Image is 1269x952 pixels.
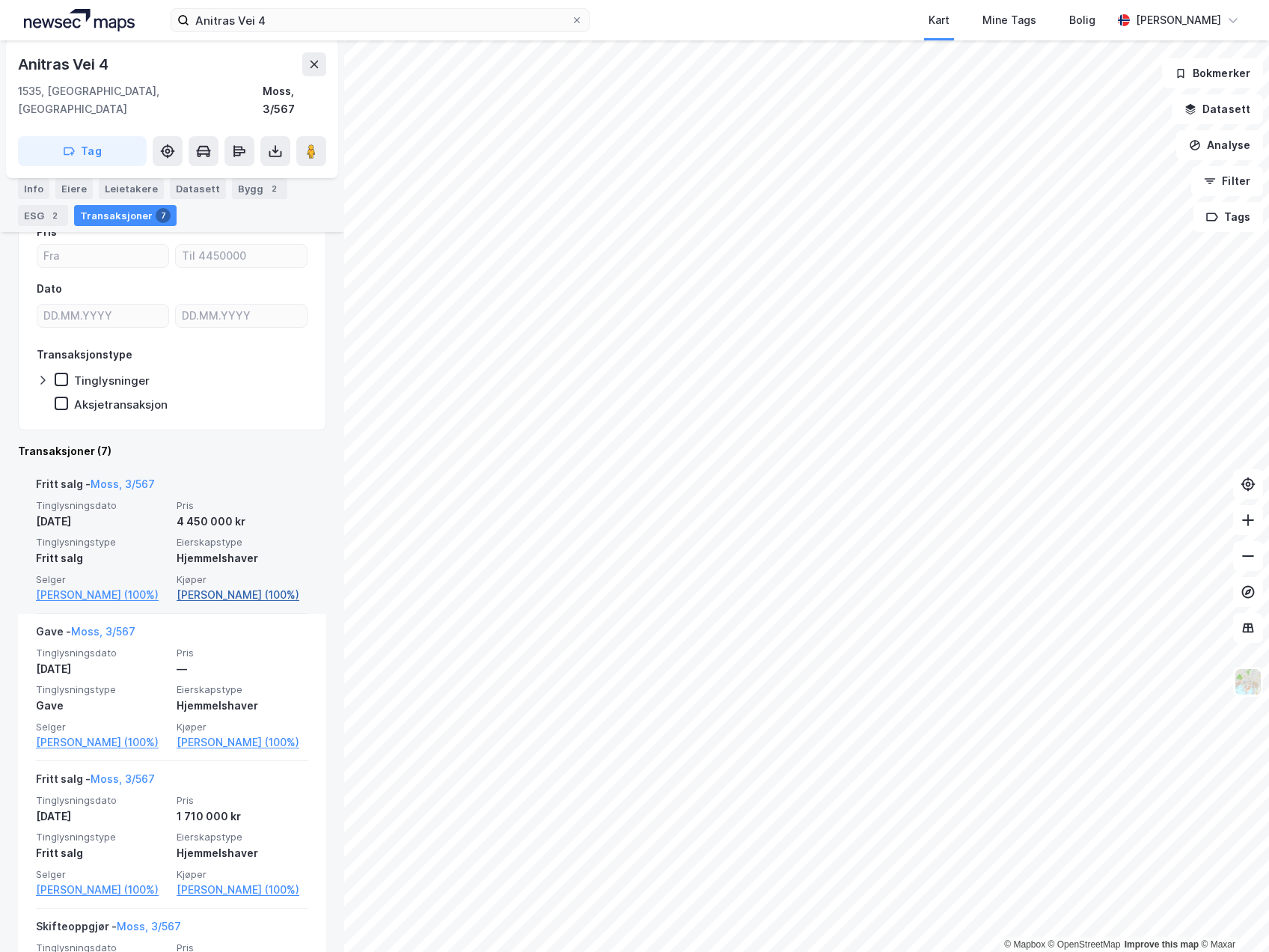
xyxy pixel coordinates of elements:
[37,346,132,364] div: Transaksjonstype
[266,181,281,196] div: 2
[177,647,308,659] span: Pris
[99,178,164,199] div: Leietakere
[36,770,155,794] div: Fritt salg -
[18,52,111,76] div: Anitras Vei 4
[18,178,49,199] div: Info
[36,808,168,826] div: [DATE]
[24,9,135,31] img: logo.a4113a55bc3d86da70a041830d287a7e.svg
[74,397,168,412] div: Aksjetransaksjon
[117,920,181,933] a: Moss, 3/567
[74,205,177,226] div: Transaksjoner
[176,245,307,267] input: Til 4450000
[36,475,155,499] div: Fritt salg -
[177,549,308,567] div: Hjemmelshaver
[36,549,168,567] div: Fritt salg
[1176,130,1263,160] button: Analyse
[36,586,168,604] a: [PERSON_NAME] (100%)
[232,178,287,199] div: Bygg
[1125,939,1199,950] a: Improve this map
[36,794,168,807] span: Tinglysningsdato
[177,499,308,512] span: Pris
[177,881,308,899] a: [PERSON_NAME] (100%)
[1193,202,1263,232] button: Tags
[1048,939,1121,950] a: OpenStreetMap
[36,831,168,843] span: Tinglysningstype
[1172,94,1263,124] button: Datasett
[36,733,168,751] a: [PERSON_NAME] (100%)
[18,442,326,460] div: Transaksjoner (7)
[36,660,168,678] div: [DATE]
[36,844,168,862] div: Fritt salg
[177,794,308,807] span: Pris
[1191,166,1263,196] button: Filter
[1136,11,1221,29] div: [PERSON_NAME]
[74,373,150,388] div: Tinglysninger
[1162,58,1263,88] button: Bokmerker
[91,772,155,785] a: Moss, 3/567
[177,868,308,881] span: Kjøper
[36,683,168,696] span: Tinglysningstype
[36,536,168,549] span: Tinglysningstype
[36,623,135,647] div: Gave -
[18,136,147,166] button: Tag
[177,660,308,678] div: —
[263,82,326,118] div: Moss, 3/567
[929,11,950,29] div: Kart
[177,513,308,531] div: 4 450 000 kr
[177,808,308,826] div: 1 710 000 kr
[177,844,308,862] div: Hjemmelshaver
[36,499,168,512] span: Tinglysningsdato
[36,918,181,942] div: Skifteoppgjør -
[1069,11,1095,29] div: Bolig
[177,586,308,604] a: [PERSON_NAME] (100%)
[176,305,307,327] input: DD.MM.YYYY
[37,305,168,327] input: DD.MM.YYYY
[18,82,263,118] div: 1535, [GEOGRAPHIC_DATA], [GEOGRAPHIC_DATA]
[177,683,308,696] span: Eierskapstype
[177,697,308,715] div: Hjemmelshaver
[36,647,168,659] span: Tinglysningsdato
[18,205,68,226] div: ESG
[47,208,62,223] div: 2
[170,178,226,199] div: Datasett
[37,280,62,298] div: Dato
[1194,880,1269,952] iframe: Chat Widget
[177,536,308,549] span: Eierskapstype
[55,178,93,199] div: Eiere
[71,625,135,638] a: Moss, 3/567
[189,9,571,31] input: Søk på adresse, matrikkel, gårdeiere, leietakere eller personer
[36,513,168,531] div: [DATE]
[177,721,308,733] span: Kjøper
[1194,880,1269,952] div: Kontrollprogram for chat
[36,868,168,881] span: Selger
[982,11,1036,29] div: Mine Tags
[36,721,168,733] span: Selger
[177,573,308,586] span: Kjøper
[36,697,168,715] div: Gave
[37,245,168,267] input: Fra
[156,208,171,223] div: 7
[177,733,308,751] a: [PERSON_NAME] (100%)
[36,881,168,899] a: [PERSON_NAME] (100%)
[1234,668,1262,696] img: Z
[36,573,168,586] span: Selger
[91,477,155,490] a: Moss, 3/567
[177,831,308,843] span: Eierskapstype
[1004,939,1045,950] a: Mapbox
